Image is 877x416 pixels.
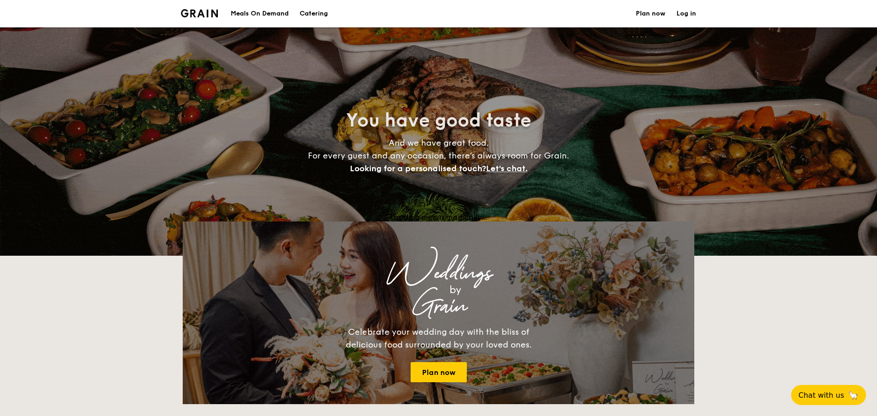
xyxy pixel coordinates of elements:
span: Chat with us [798,391,844,400]
span: 🦙 [848,390,859,400]
a: Plan now [411,362,467,382]
a: Logotype [181,9,218,17]
div: Celebrate your wedding day with the bliss of delicious food surrounded by your loved ones. [336,326,541,351]
div: Grain [263,298,614,315]
div: Loading menus magically... [183,213,694,221]
div: Weddings [263,265,614,282]
button: Chat with us🦙 [791,385,866,405]
img: Grain [181,9,218,17]
span: Let's chat. [486,163,528,174]
div: by [297,282,614,298]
